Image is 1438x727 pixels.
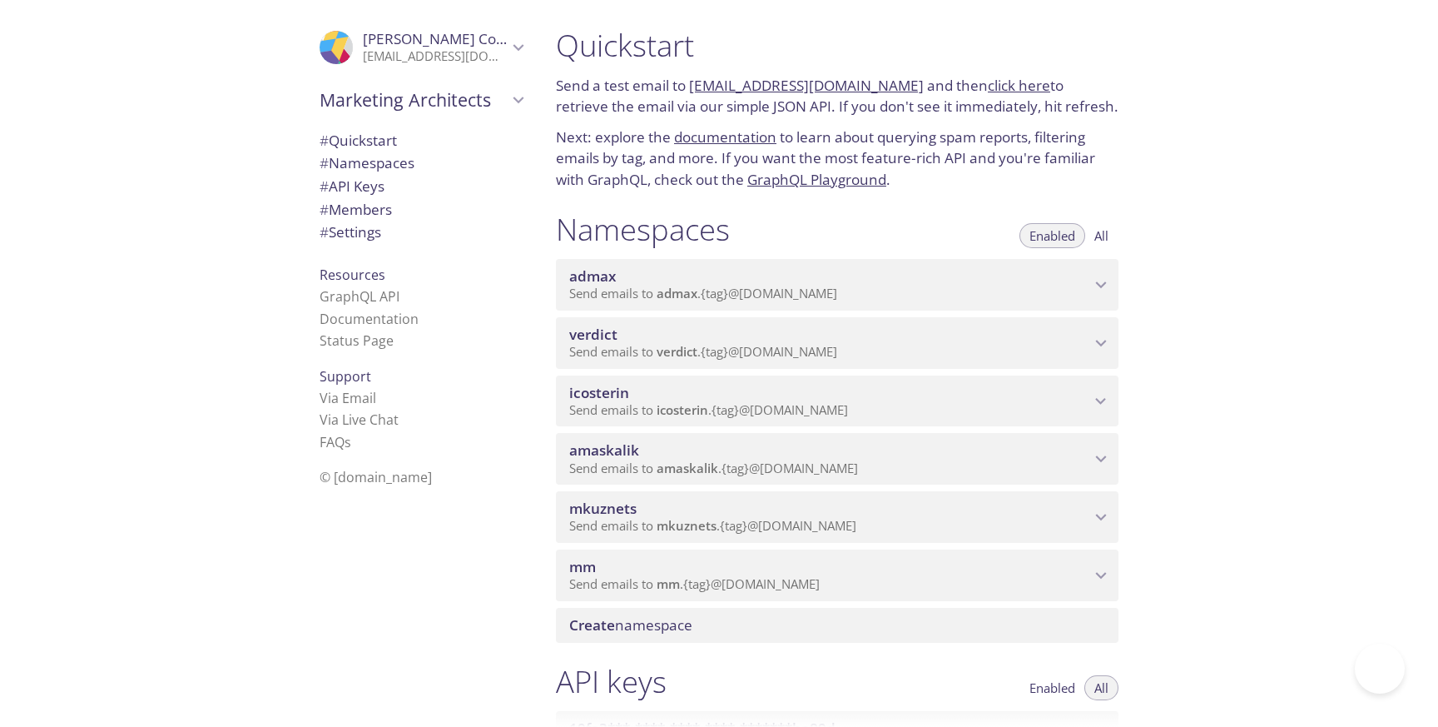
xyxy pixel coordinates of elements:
a: [EMAIL_ADDRESS][DOMAIN_NAME] [689,76,924,95]
a: FAQ [320,433,351,451]
span: Send emails to . {tag} @[DOMAIN_NAME] [569,575,820,592]
div: Ivan Costerin [306,20,536,75]
p: [EMAIL_ADDRESS][DOMAIN_NAME] [363,48,508,65]
span: Quickstart [320,131,397,150]
span: API Keys [320,177,384,196]
span: Members [320,200,392,219]
button: Enabled [1019,223,1085,248]
span: Namespaces [320,153,414,172]
span: amaskalik [657,460,718,476]
div: mm namespace [556,550,1118,601]
iframe: Help Scout Beacon - Open [1355,644,1405,694]
a: click here [988,76,1050,95]
span: # [320,177,329,196]
div: Marketing Architects [306,78,536,122]
span: namespace [569,615,692,635]
span: verdict [569,325,617,344]
span: Settings [320,222,381,242]
a: documentation [674,127,776,147]
span: Support [320,367,371,386]
span: Send emails to . {tag} @[DOMAIN_NAME] [569,285,837,301]
span: s [345,433,351,451]
div: Members [306,198,536,222]
div: icosterin namespace [556,376,1118,427]
span: mkuznets [569,499,637,518]
div: admax namespace [556,259,1118,311]
button: Enabled [1019,675,1085,700]
span: mm [569,557,596,576]
span: # [320,153,329,172]
span: verdict [657,343,697,360]
span: Create [569,615,615,635]
span: Send emails to . {tag} @[DOMAIN_NAME] [569,343,837,360]
button: All [1084,223,1118,248]
span: Send emails to . {tag} @[DOMAIN_NAME] [569,401,848,418]
span: admax [657,285,697,301]
span: amaskalik [569,441,639,460]
span: # [320,131,329,150]
span: Send emails to . {tag} @[DOMAIN_NAME] [569,517,856,534]
div: mkuznets namespace [556,491,1118,543]
div: Quickstart [306,129,536,152]
p: Send a test email to and then to retrieve the email via our simple JSON API. If you don't see it ... [556,75,1118,117]
div: Create namespace [556,608,1118,643]
div: API Keys [306,175,536,198]
h1: Namespaces [556,211,730,248]
a: Via Live Chat [320,411,399,429]
p: Next: explore the to learn about querying spam reports, filtering emails by tag, and more. If you... [556,127,1118,191]
span: Marketing Architects [320,88,508,112]
h1: API keys [556,663,667,700]
span: © [DOMAIN_NAME] [320,468,432,486]
div: amaskalik namespace [556,433,1118,485]
a: Via Email [320,389,376,407]
span: [PERSON_NAME] Costerin [363,29,534,48]
span: # [320,222,329,242]
div: verdict namespace [556,317,1118,369]
span: admax [569,266,616,286]
h1: Quickstart [556,27,1118,64]
a: Documentation [320,310,419,328]
button: All [1084,675,1118,700]
span: # [320,200,329,219]
div: Team Settings [306,221,536,244]
span: mkuznets [657,517,717,534]
div: Namespaces [306,152,536,175]
a: GraphQL API [320,287,399,306]
span: Send emails to . {tag} @[DOMAIN_NAME] [569,460,858,476]
span: Resources [320,266,385,284]
span: mm [657,575,680,592]
span: icosterin [657,401,708,418]
a: Status Page [320,331,394,350]
a: GraphQL Playground [747,170,886,189]
span: icosterin [569,383,629,402]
